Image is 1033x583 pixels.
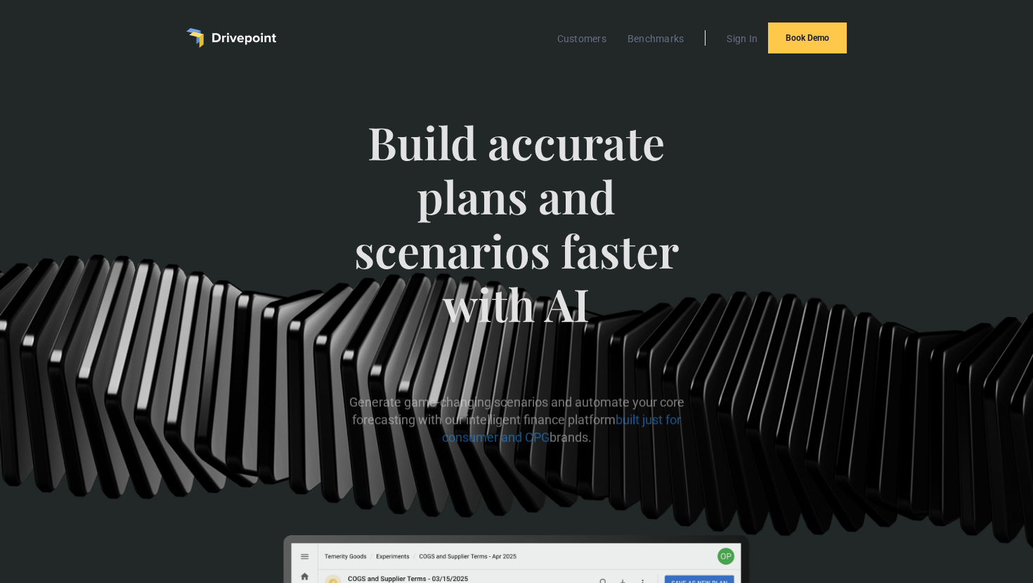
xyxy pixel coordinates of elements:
p: Generate game-changing scenarios and automate your core forecasting with our intelligent finance ... [341,393,692,447]
span: Build accurate plans and scenarios faster with AI [341,115,692,359]
a: Book Demo [768,23,847,53]
a: Sign In [720,30,765,48]
a: Benchmarks [621,30,691,48]
span: built just for consumer and CPG [441,413,681,445]
a: Customers [550,30,613,48]
a: home [186,28,276,48]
